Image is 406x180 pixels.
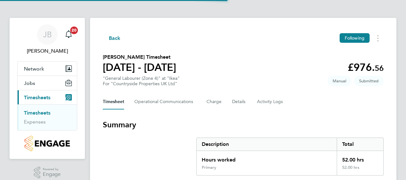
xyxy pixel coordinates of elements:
button: Following [340,33,370,43]
a: Timesheets [24,110,50,116]
button: Back [103,34,121,42]
div: "General Labourer (Zone 4)" at "Ikea" [103,76,180,86]
button: Details [232,94,247,109]
button: Network [18,62,77,76]
h2: [PERSON_NAME] Timesheet [103,53,176,61]
span: This timesheet is Submitted. [354,76,384,86]
span: Following [345,35,365,41]
div: Description [197,138,337,151]
nav: Main navigation [10,18,85,159]
span: Network [24,66,44,72]
button: Timesheet [103,94,124,109]
div: Total [337,138,383,151]
button: Operational Communications [134,94,196,109]
span: Engage [43,172,61,177]
h1: [DATE] - [DATE] [103,61,176,74]
span: John Bargewell [17,47,77,55]
span: 20 [70,26,78,34]
h3: Summary [103,120,384,130]
button: Timesheets [18,90,77,104]
app-decimal: £976. [348,61,384,73]
button: Jobs [18,76,77,90]
div: For "Countryside Properties UK Ltd" [103,81,180,86]
div: Timesheets [18,104,77,130]
a: Go to home page [17,136,77,151]
span: Back [109,34,121,42]
a: Powered byEngage [34,167,61,179]
span: JB [43,30,52,39]
div: Summary [196,138,384,176]
a: 20 [62,24,75,45]
a: JB[PERSON_NAME] [17,24,77,55]
button: Timesheets Menu [372,33,384,43]
div: Hours worked [197,151,337,165]
div: 52.00 hrs [337,151,383,165]
button: Activity Logs [257,94,284,109]
div: 52.00 hrs [337,165,383,175]
button: Charge [207,94,222,109]
img: countryside-properties-logo-retina.png [25,136,70,151]
div: Primary [202,165,216,170]
span: Powered by [43,167,61,172]
span: Jobs [24,80,35,86]
span: This timesheet was manually created. [327,76,351,86]
span: Timesheets [24,94,50,101]
a: Expenses [24,119,46,125]
span: 56 [375,64,384,73]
